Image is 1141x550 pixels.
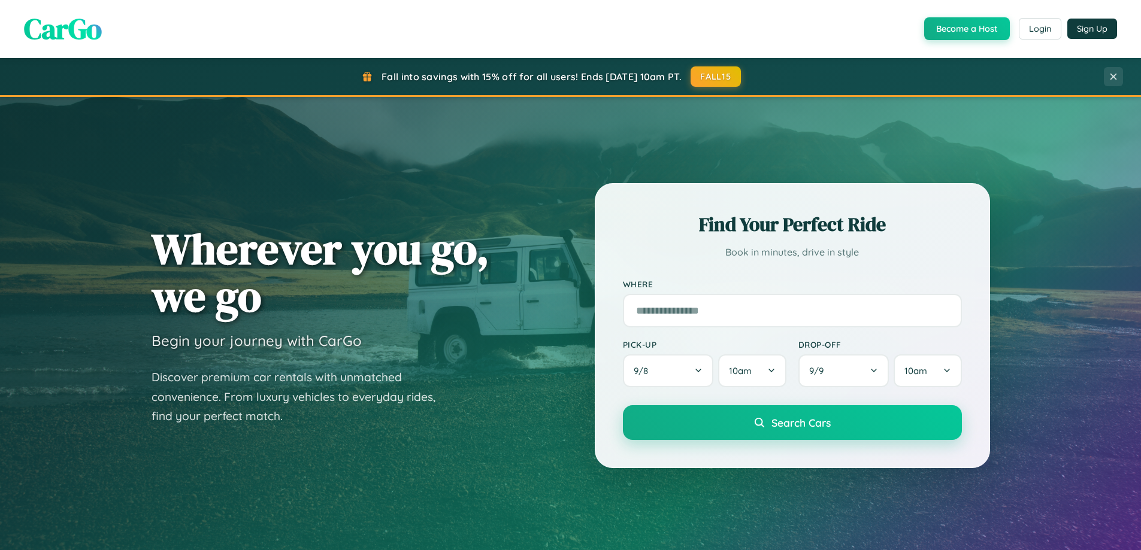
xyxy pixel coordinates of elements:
[152,332,362,350] h3: Begin your journey with CarGo
[771,416,831,429] span: Search Cars
[691,66,741,87] button: FALL15
[623,244,962,261] p: Book in minutes, drive in style
[718,354,786,387] button: 10am
[623,354,714,387] button: 9/8
[623,405,962,440] button: Search Cars
[809,365,830,376] span: 9 / 9
[798,339,962,350] label: Drop-off
[152,225,489,320] h1: Wherever you go, we go
[729,365,752,376] span: 10am
[152,367,451,426] p: Discover premium car rentals with unmatched convenience. From luxury vehicles to everyday rides, ...
[1019,18,1061,39] button: Login
[894,354,961,387] button: 10am
[623,279,962,289] label: Where
[623,211,962,238] h2: Find Your Perfect Ride
[1067,19,1117,39] button: Sign Up
[623,339,786,350] label: Pick-up
[904,365,927,376] span: 10am
[924,17,1010,40] button: Become a Host
[798,354,889,387] button: 9/9
[634,365,654,376] span: 9 / 8
[382,71,682,83] span: Fall into savings with 15% off for all users! Ends [DATE] 10am PT.
[24,9,102,48] span: CarGo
